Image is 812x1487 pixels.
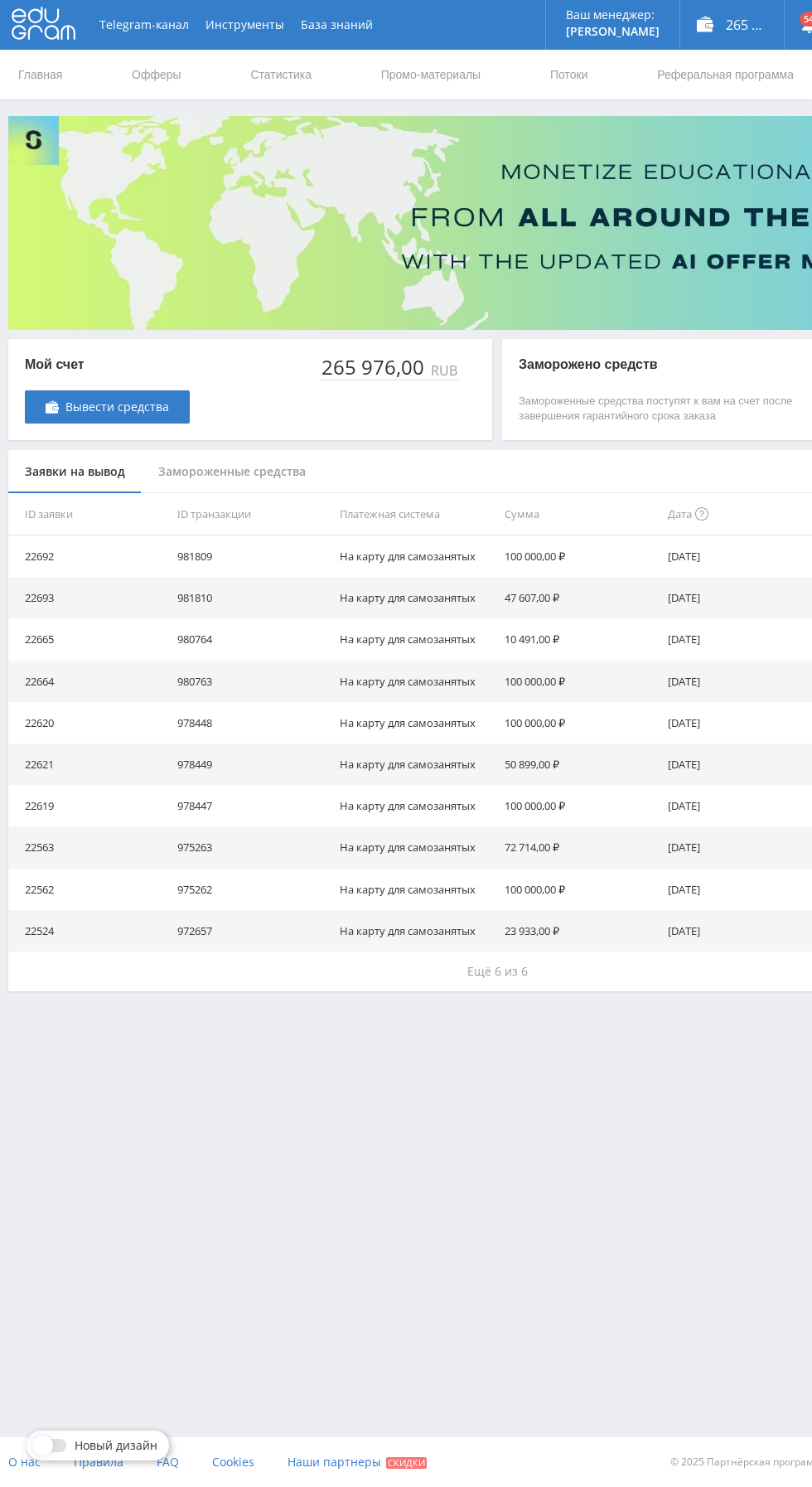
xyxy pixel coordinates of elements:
td: 22562 [8,869,171,910]
td: 100 000,00 ₽ [498,702,660,743]
td: На карту для самозанятых [333,661,498,702]
span: Новый дизайн [75,1439,157,1452]
th: Платежная система [333,493,498,535]
td: 47 607,00 ₽ [498,577,660,618]
td: 980764 [171,618,333,660]
td: 972657 [171,910,333,952]
span: О нас [8,1454,41,1470]
p: Замороженные средства поступят к вам на счет после завершения гарантийного срока заказа [519,394,809,424]
div: Замороженные средства [142,450,322,494]
td: 981810 [171,577,333,618]
td: 22620 [8,702,171,743]
a: Потоки [549,50,590,99]
td: 981809 [171,535,333,577]
td: 980763 [171,661,333,702]
a: Вывести средства [25,390,190,424]
td: 978447 [171,785,333,826]
td: На карту для самозанятых [333,826,498,868]
td: 22524 [8,910,171,952]
a: Наши партнеры Скидки [288,1437,427,1487]
th: Сумма [498,493,660,535]
span: Вывести средства [65,400,169,414]
td: 72 714,00 ₽ [498,826,660,868]
td: 22619 [8,785,171,826]
p: Ваш менеджер: [566,8,660,22]
p: [PERSON_NAME] [566,25,660,38]
span: Наши партнеры [288,1454,381,1470]
td: На карту для самозанятых [333,910,498,952]
span: FAQ [157,1454,179,1470]
td: 22664 [8,661,171,702]
td: 100 000,00 ₽ [498,661,660,702]
p: Мой счет [25,356,190,374]
td: 978448 [171,702,333,743]
span: Правила [74,1454,123,1470]
div: RUB [428,363,459,378]
td: 23 933,00 ₽ [498,910,660,952]
td: 100 000,00 ₽ [498,869,660,910]
a: FAQ [157,1437,179,1487]
a: Офферы [130,50,183,99]
td: 10 491,00 ₽ [498,618,660,660]
td: На карту для самозанятых [333,577,498,618]
td: 22665 [8,618,171,660]
td: На карту для самозанятых [333,702,498,743]
td: 22563 [8,826,171,868]
th: ID заявки [8,493,171,535]
div: 265 976,00 [320,356,428,379]
td: 22692 [8,535,171,577]
a: Статистика [249,50,313,99]
td: 22621 [8,743,171,785]
a: Cookies [212,1437,254,1487]
td: 975263 [171,826,333,868]
a: О нас [8,1437,41,1487]
td: На карту для самозанятых [333,618,498,660]
td: На карту для самозанятых [333,535,498,577]
td: 50 899,00 ₽ [498,743,660,785]
td: На карту для самозанятых [333,785,498,826]
td: 22693 [8,577,171,618]
span: Cookies [212,1454,254,1470]
td: 100 000,00 ₽ [498,785,660,826]
td: 978449 [171,743,333,785]
a: Промо-материалы [379,50,482,99]
a: Главная [17,50,64,99]
td: 975262 [171,869,333,910]
th: ID транзакции [171,493,333,535]
a: Реферальная программа [655,50,795,99]
td: На карту для самозанятых [333,869,498,910]
a: Правила [74,1437,123,1487]
td: На карту для самозанятых [333,743,498,785]
div: Заявки на вывод [8,450,142,494]
span: Ещё 6 из 6 [467,963,528,979]
span: Скидки [386,1457,427,1469]
p: Заморожено средств [519,356,809,374]
td: 100 000,00 ₽ [498,535,660,577]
